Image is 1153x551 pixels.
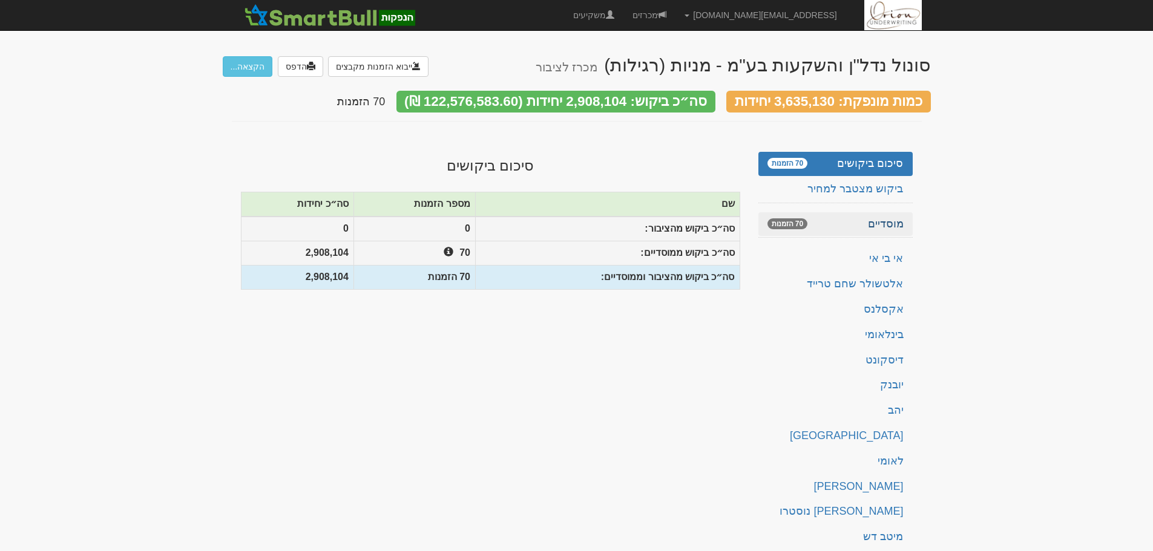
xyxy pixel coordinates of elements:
th: שם [475,192,740,217]
span: 0 [465,222,470,236]
a: [PERSON_NAME] [758,475,913,499]
a: יהב [758,399,913,423]
a: [GEOGRAPHIC_DATA] [758,424,913,448]
a: בינלאומי [758,323,913,347]
th: 2,908,104 [241,266,353,290]
div: סה״כ ביקוש: 2,908,104 יחידות (122,576,583.60 ₪) [396,91,715,112]
th: מספר הזמנות [353,192,475,217]
th: 2,908,104 [241,241,353,266]
span: 70 הזמנות [767,218,808,229]
th: 0 [241,217,353,241]
th: 70 [353,241,475,266]
th: סה״כ ביקוש מהציבור וממוסדיים: [475,266,740,290]
th: סה״כ יחידות [241,192,353,217]
div: כמות מונפקת: 3,635,130 יחידות [726,91,930,112]
a: מוסדיים [758,212,913,236]
div: סונול נדל"ן והשקעות בע"מ - מניות (רגילות) [536,55,931,75]
a: הדפס [278,56,323,77]
a: ביקוש מצטבר למחיר [758,177,913,201]
th: סה״כ ביקוש ממוסדיים: [475,241,740,266]
a: לאומי [758,449,913,474]
a: [PERSON_NAME] נוסטרו [758,500,913,524]
a: דיסקונט [758,348,913,373]
img: SmartBull Logo [241,3,419,27]
span: 70 הזמנות [767,158,808,169]
a: מיטב דש [758,525,913,549]
h3: סיכום ביקושים [241,158,740,174]
span: 70 הזמנות [337,96,385,108]
button: הקצאה... [223,56,273,77]
a: סיכום ביקושים [758,152,913,176]
a: אי בי אי [758,247,913,271]
a: אקסלנס [758,298,913,322]
button: ייבוא הזמנות מקבצים [328,56,429,77]
a: יובנק [758,373,913,397]
small: מכרז לציבור [536,60,598,74]
th: 70 הזמנות [353,266,475,290]
th: סה״כ ביקוש מהציבור: [475,217,740,241]
a: אלטשולר שחם טרייד [758,272,913,296]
